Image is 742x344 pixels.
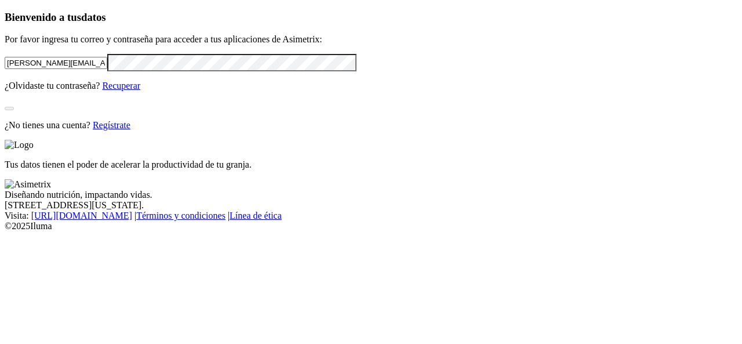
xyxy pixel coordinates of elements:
a: Línea de ética [230,211,282,220]
a: Términos y condiciones [136,211,225,220]
p: Tus datos tienen el poder de acelerar la productividad de tu granja. [5,160,737,170]
div: [STREET_ADDRESS][US_STATE]. [5,200,737,211]
img: Asimetrix [5,179,51,190]
p: ¿No tienes una cuenta? [5,120,737,131]
a: Recuperar [102,81,140,90]
h3: Bienvenido a tus [5,11,737,24]
div: © 2025 Iluma [5,221,737,231]
div: Visita : | | [5,211,737,221]
span: datos [81,11,106,23]
img: Logo [5,140,34,150]
p: ¿Olvidaste tu contraseña? [5,81,737,91]
input: Tu correo [5,57,107,69]
p: Por favor ingresa tu correo y contraseña para acceder a tus aplicaciones de Asimetrix: [5,34,737,45]
a: [URL][DOMAIN_NAME] [31,211,132,220]
div: Diseñando nutrición, impactando vidas. [5,190,737,200]
a: Regístrate [93,120,130,130]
